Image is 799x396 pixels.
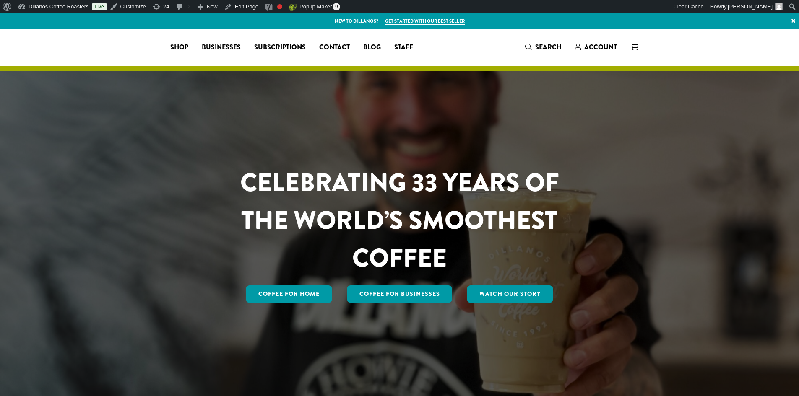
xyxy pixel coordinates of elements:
[254,42,306,53] span: Subscriptions
[388,41,420,54] a: Staff
[518,40,568,54] a: Search
[584,42,617,52] span: Account
[385,18,465,25] a: Get started with our best seller
[216,164,584,277] h1: CELEBRATING 33 YEARS OF THE WORLD’S SMOOTHEST COFFEE
[170,42,188,53] span: Shop
[347,285,453,303] a: Coffee For Businesses
[728,3,773,10] span: [PERSON_NAME]
[164,41,195,54] a: Shop
[788,13,799,28] a: ×
[202,42,241,53] span: Businesses
[246,285,332,303] a: Coffee for Home
[319,42,350,53] span: Contact
[277,4,282,9] div: Focus keyphrase not set
[363,42,381,53] span: Blog
[333,3,340,10] span: 0
[92,3,107,10] a: Live
[467,285,553,303] a: Watch Our Story
[535,42,562,52] span: Search
[394,42,413,53] span: Staff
